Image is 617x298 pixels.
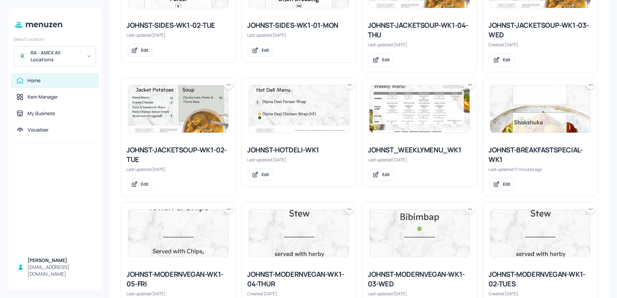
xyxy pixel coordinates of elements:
img: 2024-12-09-1733708813417hkbsys2ne6t.jpeg [490,210,590,257]
div: Select Location [14,36,96,42]
div: Home [27,77,40,84]
div: JOHNST-SIDES-WK1-01-MON [247,21,351,30]
img: 2025-05-19-1747656531697t0ztqryd67o.jpeg [370,210,470,257]
div: Last updated 17 minutes ago. [488,166,592,172]
div: Edit [382,172,390,177]
div: R [18,52,26,60]
div: Visualiser [28,126,49,133]
div: Created [DATE]. [488,291,592,297]
div: JOHNST_WEEKLYMENU_WK1 [368,145,471,155]
div: JOHNST-HOTDELI-WK1 [247,145,351,155]
div: Last updated [DATE]. [368,157,471,163]
div: JOHNST-BREAKFASTSPECIAL-WK1 [488,145,592,164]
div: Edit [262,172,269,177]
div: Edit [141,181,148,187]
img: 2024-12-09-1733708813417hkbsys2ne6t.jpeg [249,210,349,257]
div: [EMAIL_ADDRESS][DOMAIN_NAME] [27,264,93,277]
img: 2025-07-01-1751381446692i5cjzh3v6zt.jpeg [370,85,470,133]
div: [PERSON_NAME] [27,257,93,264]
div: Edit [503,181,510,187]
div: Last updated [DATE]. [368,291,471,297]
div: My Business [27,110,55,117]
div: Item Manager [27,94,58,100]
div: Last updated [DATE]. [126,32,230,38]
div: Last updated [DATE]. [126,291,230,297]
div: RA - AMEX All Locations [31,49,82,63]
div: Last updated [DATE]. [126,166,230,172]
div: Edit [503,57,510,63]
div: JOHNST-MODERNVEGAN-WK1-03-WED [368,270,471,289]
div: JOHNST-JACKETSOUP-WK1-04-THU [368,21,471,40]
div: JOHNST-MODERNVEGAN-WK1-05-FRI [126,270,230,289]
div: JOHNST-JACKETSOUP-WK1-02-TUE [126,145,230,164]
div: JOHNST-JACKETSOUP-WK1-03-WED [488,21,592,40]
div: Last updated [DATE]. [247,157,351,163]
div: Created [DATE]. [488,42,592,48]
img: 2025-09-29-1759134099446ayeioj2qhmk.jpeg [490,85,590,133]
div: Edit [262,47,269,53]
img: 2025-09-24-1758727734796zjiuzpsei3.jpeg [128,85,228,133]
img: 2025-09-24-1758721914539howx7fozjm7.jpeg [128,210,228,257]
div: JOHNST-MODERNVEGAN-WK1-04-THUR [247,270,351,289]
div: JOHNST-SIDES-WK1-02-TUE [126,21,230,30]
div: Edit [141,47,148,53]
img: 2025-04-29-1745941630760p3puccba6el.jpeg [249,85,349,133]
div: JOHNST-MODERNVEGAN-WK1-02-TUES [488,270,592,289]
div: Edit [382,57,390,63]
div: Last updated [DATE]. [247,32,351,38]
div: Created [DATE]. [247,291,351,297]
div: Last updated [DATE]. [368,42,471,48]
